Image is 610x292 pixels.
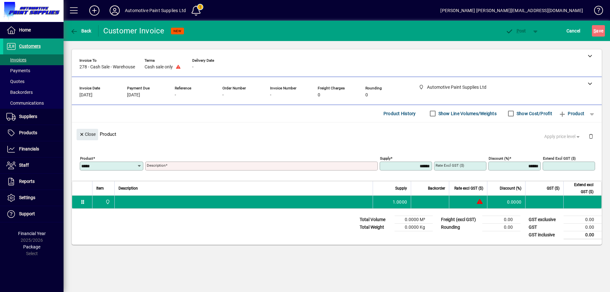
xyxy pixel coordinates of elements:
[19,44,41,49] span: Customers
[3,157,64,173] a: Staff
[437,110,497,117] label: Show Line Volumes/Weights
[489,156,509,160] mat-label: Discount (%)
[3,22,64,38] a: Home
[79,129,96,140] span: Close
[505,28,526,33] span: ost
[583,133,599,139] app-page-header-button: Delete
[525,216,564,223] td: GST exclusive
[19,146,39,151] span: Financials
[482,216,520,223] td: 0.00
[567,181,593,195] span: Extend excl GST ($)
[525,231,564,239] td: GST inclusive
[125,5,186,16] div: Automotive Paint Supplies Ltd
[365,93,368,98] span: 0
[318,93,320,98] span: 0
[383,108,416,119] span: Product History
[487,196,525,208] td: 0.0000
[3,206,64,222] a: Support
[454,185,483,192] span: Rate excl GST ($)
[3,87,64,98] a: Backorders
[19,27,31,32] span: Home
[6,68,30,73] span: Payments
[500,185,521,192] span: Discount (%)
[6,90,33,95] span: Backorders
[583,129,599,144] button: Delete
[3,174,64,190] a: Reports
[482,223,520,231] td: 0.00
[544,133,581,140] span: Apply price level
[6,79,24,84] span: Quotes
[380,156,390,160] mat-label: Supply
[564,223,602,231] td: 0.00
[19,130,37,135] span: Products
[564,231,602,239] td: 0.00
[23,244,40,249] span: Package
[525,223,564,231] td: GST
[543,156,576,160] mat-label: Extend excl GST ($)
[395,223,433,231] td: 0.0000 Kg
[3,190,64,206] a: Settings
[502,25,529,37] button: Post
[3,54,64,65] a: Invoices
[19,195,35,200] span: Settings
[428,185,445,192] span: Backorder
[3,76,64,87] a: Quotes
[547,185,559,192] span: GST ($)
[393,199,407,205] span: 1.0000
[80,156,93,160] mat-label: Product
[515,110,552,117] label: Show Cost/Profit
[517,28,519,33] span: P
[564,216,602,223] td: 0.00
[192,65,193,70] span: -
[145,65,173,70] span: Cash sale only
[6,101,44,106] span: Communications
[18,231,46,236] span: Financial Year
[3,125,64,141] a: Products
[589,1,602,22] a: Knowledge Base
[6,57,26,62] span: Invoices
[3,109,64,125] a: Suppliers
[147,163,166,168] mat-label: Description
[566,26,580,36] span: Cancel
[103,26,165,36] div: Customer Invoice
[356,216,395,223] td: Total Volume
[440,5,583,16] div: [PERSON_NAME] [PERSON_NAME][EMAIL_ADDRESS][DOMAIN_NAME]
[270,93,271,98] span: -
[395,216,433,223] td: 0.0000 M³
[19,179,35,184] span: Reports
[3,65,64,76] a: Payments
[69,25,93,37] button: Back
[84,5,105,16] button: Add
[593,26,603,36] span: ave
[436,163,464,168] mat-label: Rate excl GST ($)
[127,93,140,98] span: [DATE]
[395,185,407,192] span: Supply
[79,65,135,70] span: 278 - Cash Sale - Warehouse
[3,98,64,108] a: Communications
[19,114,37,119] span: Suppliers
[79,93,92,98] span: [DATE]
[438,223,482,231] td: Rounding
[19,211,35,216] span: Support
[173,29,181,33] span: NEW
[75,131,100,137] app-page-header-button: Close
[105,5,125,16] button: Profile
[565,25,582,37] button: Cancel
[175,93,176,98] span: -
[381,108,418,119] button: Product History
[77,129,98,140] button: Close
[438,216,482,223] td: Freight (excl GST)
[542,131,584,142] button: Apply price level
[19,163,29,168] span: Staff
[593,28,596,33] span: S
[592,25,605,37] button: Save
[222,93,224,98] span: -
[356,223,395,231] td: Total Weight
[3,141,64,157] a: Financials
[64,25,98,37] app-page-header-button: Back
[72,122,602,146] div: Product
[70,28,91,33] span: Back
